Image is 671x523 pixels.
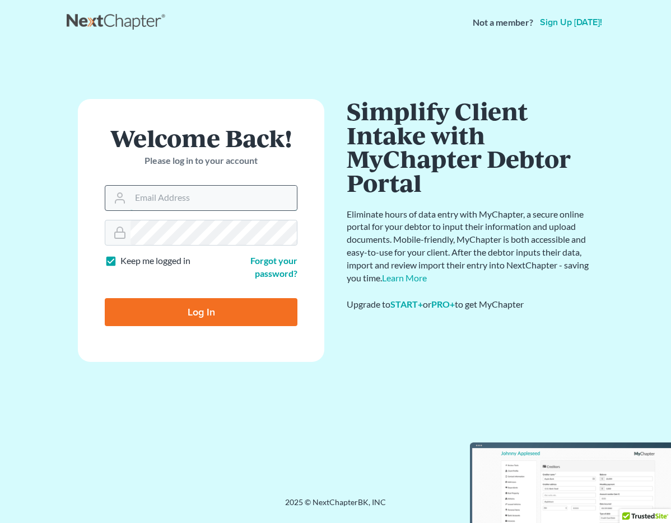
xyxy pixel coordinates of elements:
strong: Not a member? [473,16,533,29]
p: Eliminate hours of data entry with MyChapter, a secure online portal for your debtor to input the... [347,208,593,285]
a: Sign up [DATE]! [538,18,604,27]
label: Keep me logged in [120,255,190,267]
h1: Welcome Back! [105,126,297,150]
h1: Simplify Client Intake with MyChapter Debtor Portal [347,99,593,195]
p: Please log in to your account [105,154,297,167]
input: Email Address [131,186,297,210]
a: Learn More [382,272,427,283]
div: 2025 © NextChapterBK, INC [67,497,604,517]
a: Forgot your password? [250,255,297,279]
a: START+ [390,299,423,309]
a: PRO+ [431,299,455,309]
input: Log In [105,298,297,326]
div: Upgrade to or to get MyChapter [347,298,593,311]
